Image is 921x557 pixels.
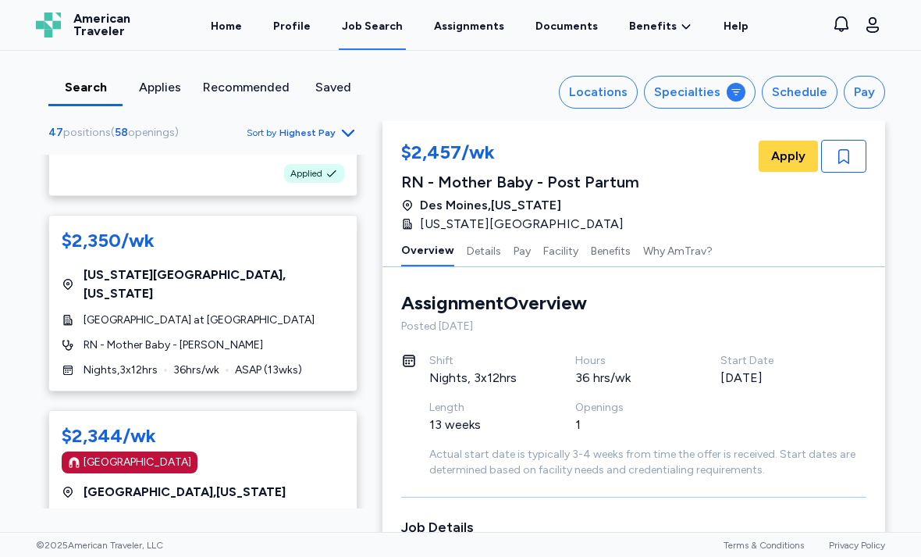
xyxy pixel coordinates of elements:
[720,353,829,369] div: Start Date
[772,83,827,102] div: Schedule
[401,319,866,334] div: Posted [DATE]
[36,539,163,552] span: © 2025 American Traveler, LLC
[203,78,290,97] div: Recommended
[429,447,866,478] div: Actual start date is typically 3-4 weeks from time the offer is received. Start dates are determi...
[173,362,219,378] span: 36 hrs/wk
[643,234,713,266] button: Why AmTrav?
[429,400,538,416] div: Length
[84,483,286,502] span: [GEOGRAPHIC_DATA] , [US_STATE]
[73,12,130,37] span: American Traveler
[48,126,63,139] span: 47
[629,19,677,34] span: Benefits
[302,78,364,97] div: Saved
[429,416,538,434] div: 13 weeks
[429,353,538,369] div: Shift
[759,141,818,172] button: Apply
[48,125,185,141] div: ( )
[569,83,628,102] div: Locations
[829,540,885,551] a: Privacy Policy
[720,369,829,387] div: [DATE]
[128,126,175,139] span: openings
[84,266,344,303] span: [US_STATE][GEOGRAPHIC_DATA] , [US_STATE]
[559,76,638,109] button: Locations
[339,2,406,50] a: Job Search
[575,353,684,369] div: Hours
[724,540,804,551] a: Terms & Conditions
[591,234,631,266] button: Benefits
[771,147,805,166] span: Apply
[247,127,276,139] span: Sort by
[429,369,538,387] div: Nights, 3x12hrs
[401,291,587,316] div: Assignment Overview
[629,19,692,34] a: Benefits
[543,234,578,266] button: Facility
[55,78,116,97] div: Search
[420,196,561,215] span: Des Moines , [US_STATE]
[401,516,866,538] h3: Job Details
[247,123,357,142] button: Sort byHighest Pay
[854,83,875,102] div: Pay
[279,127,336,139] span: Highest Pay
[762,76,837,109] button: Schedule
[342,19,403,34] div: Job Search
[115,126,128,139] span: 58
[235,362,302,378] span: ASAP ( 13 wks)
[290,167,322,180] span: Applied
[575,416,684,434] div: 1
[129,78,190,97] div: Applies
[575,369,684,387] div: 36 hrs/wk
[401,234,454,266] button: Overview
[36,12,61,37] img: Logo
[84,337,263,353] span: RN - Mother Baby - [PERSON_NAME]
[644,76,756,109] button: Specialties
[84,312,315,328] span: [GEOGRAPHIC_DATA] at [GEOGRAPHIC_DATA]
[654,83,720,102] div: Specialties
[63,126,111,139] span: positions
[575,400,684,416] div: Openings
[62,423,156,448] div: $2,344/wk
[84,362,158,378] span: Nights , 3 x 12 hrs
[401,140,639,168] div: $2,457/wk
[514,234,531,266] button: Pay
[420,215,624,234] span: [US_STATE][GEOGRAPHIC_DATA]
[467,234,501,266] button: Details
[844,76,885,109] button: Pay
[84,455,191,470] div: [GEOGRAPHIC_DATA]
[62,228,155,253] div: $2,350/wk
[401,171,639,193] div: RN - Mother Baby - Post Partum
